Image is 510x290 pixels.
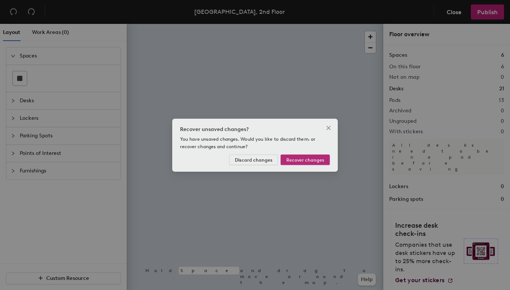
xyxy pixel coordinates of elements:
[284,156,339,168] button: Recover changes
[171,123,339,132] div: Recover unsaved changes?
[171,135,323,150] span: You have unsaved changes. Would you like to discard them, or recover changes and continue?
[226,156,281,168] button: Discard changes
[332,123,344,129] span: Close
[335,123,341,129] span: close
[290,158,333,165] span: Recover changes
[332,120,344,132] button: Close
[232,158,274,165] span: Discard changes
